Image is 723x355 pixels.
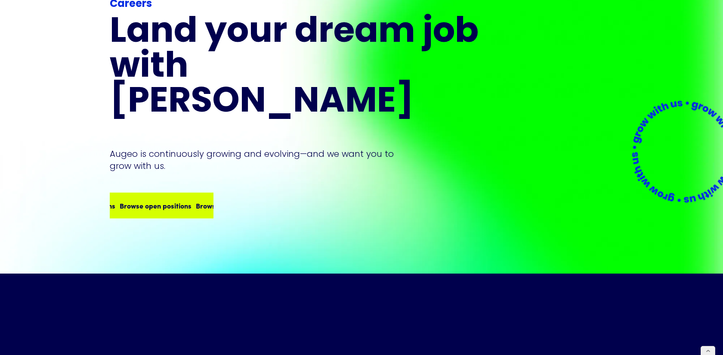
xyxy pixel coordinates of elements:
div: Browse open positions [196,200,268,211]
p: Augeo is continuously growing and evolving—and we want you to grow with us. [110,148,406,172]
h1: Land your dream job﻿ with [PERSON_NAME] [110,16,482,120]
div: Browse open positions [120,200,192,211]
a: Browse open positionsBrowse open positionsBrowse open positions [110,193,213,218]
